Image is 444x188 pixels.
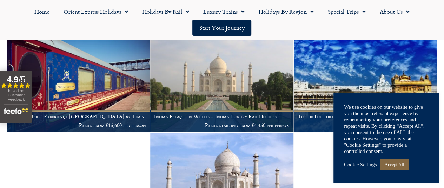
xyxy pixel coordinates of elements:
[344,104,428,154] div: We use cookies on our website to give you the most relevant experience by remembering your prefer...
[11,114,146,119] h1: Madras Mail - Experience [GEOGRAPHIC_DATA] by Train
[27,4,57,20] a: Home
[344,161,377,168] a: Cookie Settings
[196,4,252,20] a: Luxury Trains
[192,20,251,36] a: Start your Journey
[154,122,289,128] p: Prices starting from £4,450 per person
[321,4,373,20] a: Special Trips
[57,4,135,20] a: Orient Express Holidays
[135,4,196,20] a: Holidays by Rail
[298,114,433,119] h1: To the Foothills of the Himalayas
[294,35,437,132] a: To the Foothills of the Himalayas PRICES FROM £1,475 PER PERSON
[4,4,440,36] nav: Menu
[154,114,289,119] h1: India’s Palace on Wheels – India’s Luxury Rail Holiday
[7,35,150,132] a: Madras Mail - Experience [GEOGRAPHIC_DATA] by Train Prices from £15,600 per person
[373,4,417,20] a: About Us
[298,122,433,128] p: PRICES FROM £1,475 PER PERSON
[252,4,321,20] a: Holidays by Region
[150,35,293,132] a: India’s Palace on Wheels – India’s Luxury Rail Holiday Prices starting from £4,450 per person
[11,122,146,128] p: Prices from £15,600 per person
[380,159,408,170] a: Accept All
